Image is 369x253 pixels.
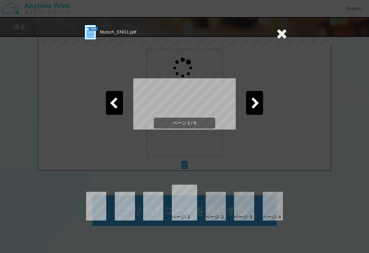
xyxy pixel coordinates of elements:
span: Mutsch_ENG1.pdf [100,29,136,35]
div: ページ: 4 [263,214,281,221]
div: ページ: 1 [172,214,190,221]
span: ページ 1 / 9 [154,118,215,129]
div: ページ: 2 [206,214,224,221]
div: ページ: 3 [234,214,252,221]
